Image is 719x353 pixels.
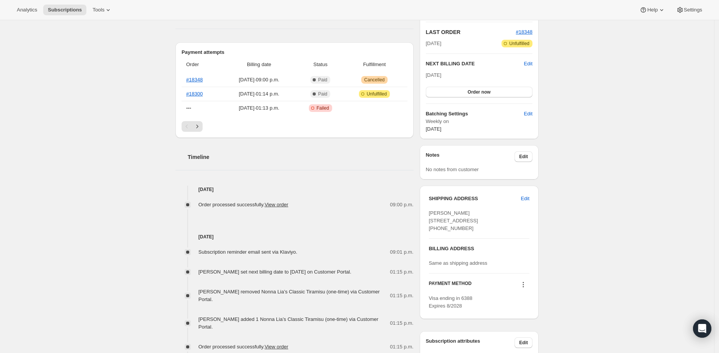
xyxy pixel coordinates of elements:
button: Settings [672,5,707,15]
span: 01:15 p.m. [390,292,413,300]
span: Unfulfilled [509,40,529,47]
span: 09:00 p.m. [390,201,413,209]
span: Unfulfilled [367,91,387,97]
button: Edit [516,193,534,205]
h3: BILLING ADDRESS [429,245,529,253]
span: Cancelled [364,77,385,83]
button: Edit [514,337,532,348]
button: Edit [514,151,532,162]
span: [DATE] [426,72,441,78]
span: Help [647,7,657,13]
span: [DATE] [426,126,441,132]
span: Visa ending in 6388 Expires 8/2028 [429,295,472,309]
div: Open Intercom Messenger [693,319,711,338]
span: 09:01 p.m. [390,248,413,256]
span: 01:15 p.m. [390,319,413,327]
span: Subscriptions [48,7,82,13]
span: 01:15 p.m. [390,343,413,351]
th: Order [182,56,221,73]
span: Order processed successfully. [198,202,288,207]
button: Edit [519,108,537,120]
span: [DATE] [426,40,441,47]
a: #18348 [186,77,203,83]
span: Status [299,61,341,68]
span: [PERSON_NAME] added 1 Nonna Lia’s Classic Tiramisu (one-time) via Customer Portal. [198,316,378,330]
span: [PERSON_NAME] [STREET_ADDRESS] [PHONE_NUMBER] [429,210,478,231]
button: Subscriptions [43,5,86,15]
a: #18348 [516,29,532,35]
button: Order now [426,87,532,97]
span: Fulfillment [346,61,403,68]
a: View order [265,202,288,207]
button: Edit [524,60,532,68]
span: [PERSON_NAME] set next billing date to [DATE] on Customer Portal. [198,269,351,275]
span: Edit [519,340,528,346]
h2: NEXT BILLING DATE [426,60,524,68]
span: Settings [684,7,702,13]
span: Analytics [17,7,37,13]
span: Order processed successfully. [198,344,288,350]
span: Edit [521,195,529,202]
button: #18348 [516,28,532,36]
nav: Pagination [182,121,407,132]
span: Failed [316,105,329,111]
h4: [DATE] [175,186,414,193]
span: Subscription reminder email sent via Klaviyo. [198,249,297,255]
span: 01:15 p.m. [390,268,413,276]
h2: Timeline [188,153,414,161]
a: View order [265,344,288,350]
span: Weekly on [426,118,532,125]
span: Edit [524,110,532,118]
span: [PERSON_NAME] removed Nonna Lia’s Classic Tiramisu (one-time) via Customer Portal. [198,289,380,302]
span: [DATE] · 01:13 p.m. [223,104,295,112]
span: Paid [318,77,327,83]
button: Tools [88,5,117,15]
span: Tools [93,7,104,13]
h3: SHIPPING ADDRESS [429,195,521,202]
button: Next [192,121,203,132]
button: Help [635,5,670,15]
h2: Payment attempts [182,49,407,56]
h4: [DATE] [175,233,414,241]
span: Edit [519,154,528,160]
span: Same as shipping address [429,260,487,266]
span: Order now [467,89,490,95]
span: [DATE] · 01:14 p.m. [223,90,295,98]
span: No notes from customer [426,167,479,172]
h3: Subscription attributes [426,337,515,348]
a: #18300 [186,91,203,97]
span: Paid [318,91,327,97]
span: [DATE] · 09:00 p.m. [223,76,295,84]
h3: Notes [426,151,515,162]
h3: PAYMENT METHOD [429,280,472,291]
span: Billing date [223,61,295,68]
button: Analytics [12,5,42,15]
h6: Batching Settings [426,110,524,118]
span: --- [186,105,191,111]
h2: LAST ORDER [426,28,516,36]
